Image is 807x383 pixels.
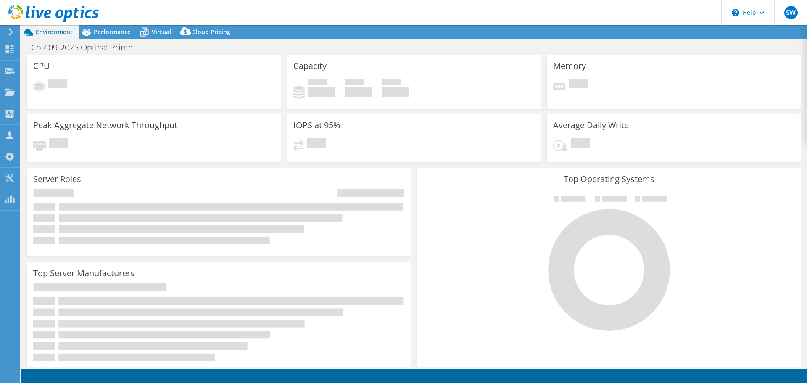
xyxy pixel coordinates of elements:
span: Pending [571,138,590,150]
h3: Peak Aggregate Network Throughput [33,121,177,130]
h4: 0 GiB [308,87,335,97]
h3: CPU [33,61,50,71]
span: Total [382,79,401,87]
h3: Memory [553,61,586,71]
span: Pending [49,138,68,150]
h3: Average Daily Write [553,121,629,130]
h1: CoR 09-2025 Optical Prime [27,43,146,52]
h4: 0 GiB [345,87,372,97]
span: Performance [94,28,131,36]
svg: \n [732,9,739,16]
span: Used [308,79,327,87]
span: Free [345,79,364,87]
span: Pending [569,79,588,90]
h3: Top Server Manufacturers [33,269,134,278]
span: Pending [48,79,67,90]
h3: Server Roles [33,174,81,184]
span: SW [784,6,798,19]
span: Pending [307,138,326,150]
h3: Top Operating Systems [423,174,795,184]
span: Cloud Pricing [192,28,230,36]
span: Virtual [152,28,171,36]
span: Environment [36,28,73,36]
h4: 0 GiB [382,87,409,97]
h3: Capacity [293,61,327,71]
h3: IOPS at 95% [293,121,340,130]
